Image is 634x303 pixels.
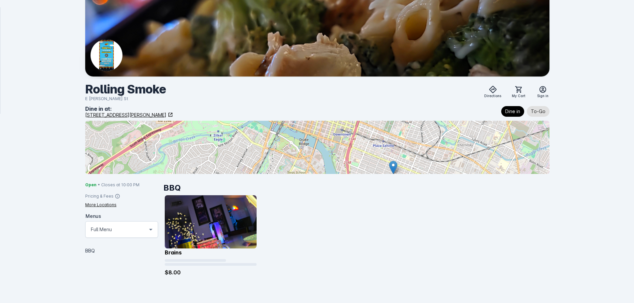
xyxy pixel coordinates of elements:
[85,182,97,188] span: Open
[86,213,101,219] mat-label: Menus
[484,93,501,98] span: Directions
[501,105,549,118] mat-chip-listbox: Fulfillment
[85,82,166,97] div: Rolling Smoke
[85,244,158,257] div: BBQ
[85,202,116,208] div: More Locations
[165,195,257,248] img: catalog item
[163,182,549,194] h1: BBQ
[85,95,166,102] div: E [PERSON_NAME] St
[389,161,397,174] img: Marker
[165,268,257,276] p: $8.00
[85,105,173,113] div: Dine in at:
[91,226,112,233] mat-select-trigger: Full Menu
[505,107,520,115] span: Dine in
[165,248,257,256] p: Brains
[531,107,545,115] span: To-Go
[98,182,139,188] span: • Closes at 10:00 PM
[91,39,122,71] img: Business Logo
[85,111,166,118] div: [STREET_ADDRESS][PERSON_NAME]
[85,193,113,199] div: Pricing & Fees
